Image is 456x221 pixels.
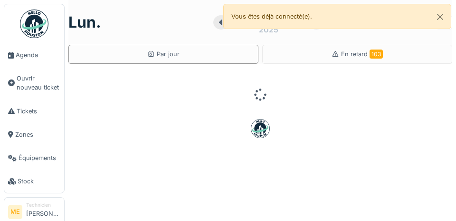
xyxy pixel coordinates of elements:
li: ME [8,205,22,219]
img: Badge_color-CXgf-gQk.svg [20,10,48,38]
span: Ouvrir nouveau ticket [17,74,60,92]
a: Agenda [4,43,64,67]
span: Agenda [16,50,60,60]
div: Par jour [147,50,180,59]
span: Tickets [17,107,60,116]
span: Stock [18,177,60,186]
a: Stock [4,170,64,193]
span: En retard [341,50,383,58]
div: Technicien [26,201,60,209]
button: Close [429,4,451,30]
div: Vous êtes déjà connecté(e). [223,4,451,29]
span: 103 [370,50,383,59]
span: Équipements [19,153,60,162]
h1: lun. [68,13,101,31]
img: badge-BVDL4wpA.svg [251,119,270,138]
span: Zones [15,130,60,139]
a: Zones [4,123,64,146]
div: 2025 [259,24,278,35]
a: Ouvrir nouveau ticket [4,67,64,99]
a: Équipements [4,146,64,170]
a: Tickets [4,100,64,123]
